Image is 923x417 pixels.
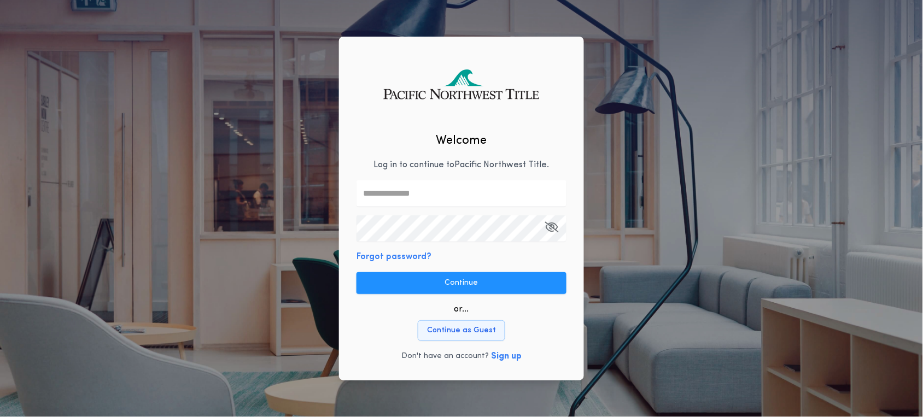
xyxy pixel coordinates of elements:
[357,250,431,263] button: Forgot password?
[491,350,522,363] button: Sign up
[357,272,566,294] button: Continue
[401,351,489,362] p: Don't have an account?
[436,132,487,150] h2: Welcome
[377,60,545,108] img: logo
[454,303,469,316] p: or...
[374,158,550,172] p: Log in to continue to Pacific Northwest Title .
[418,320,505,341] button: Continue as Guest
